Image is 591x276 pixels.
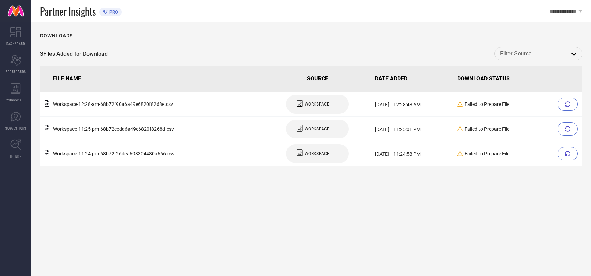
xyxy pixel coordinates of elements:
[40,66,263,92] th: FILE NAME
[6,97,25,102] span: WORKSPACE
[558,147,578,160] div: Retry
[53,126,174,132] span: Workspace - 11:25-pm - 68b72eeda6a49e6820f8268d .csv
[305,151,329,156] span: WORKSPACE
[6,69,26,74] span: SCORECARDS
[53,151,175,156] span: Workspace - 11:24-pm - 68b72f26dea698304480a666 .csv
[558,98,578,111] div: Retry
[263,66,372,92] th: SOURCE
[40,4,96,18] span: Partner Insights
[375,102,421,107] span: [DATE] 12:28:48 AM
[465,126,509,132] span: Failed to Prepare File
[454,66,582,92] th: DOWNLOAD STATUS
[6,41,25,46] span: DASHBOARD
[5,125,26,131] span: SUGGESTIONS
[465,151,509,156] span: Failed to Prepare File
[40,51,108,57] span: 3 Files Added for Download
[305,127,329,131] span: WORKSPACE
[558,122,578,136] div: Retry
[465,101,509,107] span: Failed to Prepare File
[10,154,22,159] span: TRENDS
[53,101,173,107] span: Workspace - 12:28-am - 68b72f90a6a49e6820f8268e .csv
[108,9,118,15] span: PRO
[375,151,421,157] span: [DATE] 11:24:58 PM
[372,66,454,92] th: DATE ADDED
[375,127,421,132] span: [DATE] 11:25:01 PM
[305,102,329,107] span: WORKSPACE
[40,33,73,38] h1: Downloads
